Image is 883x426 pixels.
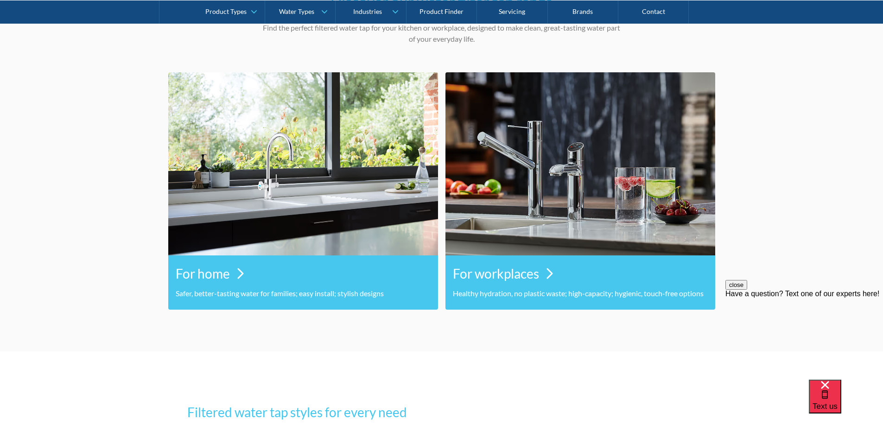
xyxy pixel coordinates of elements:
a: For workplacesHealthy hydration, no plastic waste; high-capacity; hygienic, touch-free options [445,72,715,310]
iframe: podium webchat widget bubble [809,380,883,426]
div: Industries [353,7,382,15]
div: Product Types [205,7,247,15]
h3: Filtered water tap styles for every need [187,402,696,422]
p: Healthy hydration, no plastic waste; high-capacity; hygienic, touch-free options [453,288,708,299]
div: Water Types [279,7,314,15]
h3: For home [176,264,230,283]
iframe: podium webchat widget prompt [725,280,883,391]
p: Safer, better-tasting water for families; easy install; stylish designs [176,288,431,299]
h3: For workplaces [453,264,539,283]
p: Find the perfect filtered water tap for your kitchen or workplace, designed to make clean, great-... [261,22,623,45]
a: For homeSafer, better-tasting water for families; easy install; stylish designs [168,72,438,310]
